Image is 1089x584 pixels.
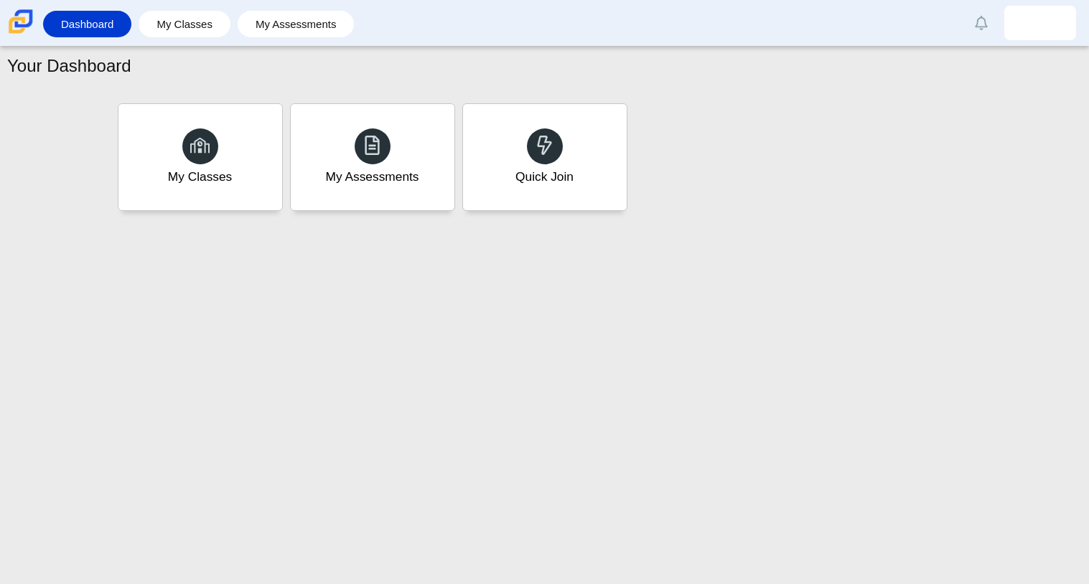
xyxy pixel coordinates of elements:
[146,11,223,37] a: My Classes
[326,168,419,186] div: My Assessments
[245,11,347,37] a: My Assessments
[118,103,283,211] a: My Classes
[1004,6,1076,40] a: sheyliani.rodrigue.XrZENU
[7,54,131,78] h1: Your Dashboard
[462,103,627,211] a: Quick Join
[290,103,455,211] a: My Assessments
[168,168,233,186] div: My Classes
[50,11,124,37] a: Dashboard
[515,168,574,186] div: Quick Join
[6,6,36,37] img: Carmen School of Science & Technology
[6,27,36,39] a: Carmen School of Science & Technology
[966,7,997,39] a: Alerts
[1029,11,1052,34] img: sheyliani.rodrigue.XrZENU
